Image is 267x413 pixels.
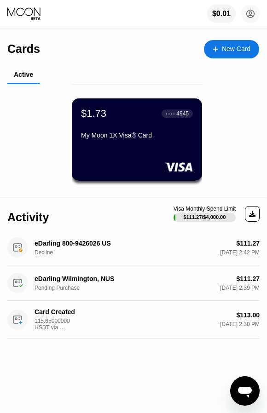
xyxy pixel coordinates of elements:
div: New Card [222,45,250,53]
div: Card Created [35,308,127,315]
div: $0.01 [212,10,231,18]
div: $1.73 [81,108,106,120]
div: eDarling 800-9426026 US [35,240,127,247]
div: Activity [7,211,49,224]
iframe: 启动消息传送窗口的按钮 [230,376,260,406]
div: Pending Purchase [35,285,81,291]
div: Visa Monthly Spend Limit [174,206,236,212]
div: $0.01 [207,5,236,23]
div: eDarling Wilmington, NUSPending Purchase$111.27[DATE] 2:39 PM [7,265,260,301]
div: [DATE] 2:30 PM [220,321,260,327]
div: Active [14,71,33,78]
div: My Moon 1X Visa® Card [81,132,193,139]
div: $111.27 / $4,000.00 [184,214,226,220]
div: $113.00 [236,311,260,319]
div: Cards [7,42,40,56]
div: $111.27 [236,275,260,282]
div: $111.27 [236,240,260,247]
div: ● ● ● ● [166,112,175,115]
div: Decline [35,249,81,256]
div: Card Created115.65000000 USDT via ONCHAIN$113.00[DATE] 2:30 PM [7,301,260,338]
div: eDarling Wilmington, NUS [35,275,127,282]
div: $1.73● ● ● ●4945My Moon 1X Visa® Card [72,98,202,181]
div: Visa Monthly Spend Limit$111.27/$4,000.00 [174,206,236,222]
div: 4945 [176,110,189,117]
div: [DATE] 2:42 PM [220,249,260,256]
div: 115.65000000 USDT via ONCHAIN [35,318,81,331]
div: [DATE] 2:39 PM [220,285,260,291]
div: New Card [204,40,259,58]
div: eDarling 800-9426026 USDecline$111.27[DATE] 2:42 PM [7,230,260,265]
